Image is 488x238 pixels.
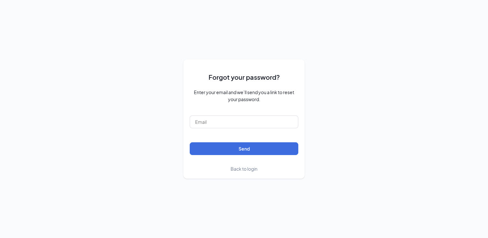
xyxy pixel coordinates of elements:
input: Email [190,115,298,128]
span: Enter your email and we’ll send you a link to reset your password. [190,89,298,103]
a: Back to login [231,165,257,172]
span: Back to login [231,166,257,172]
button: Send [190,142,298,155]
span: Forgot your password? [209,72,280,82]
